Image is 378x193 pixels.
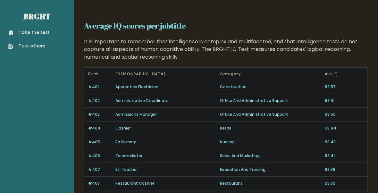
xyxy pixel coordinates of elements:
p: 98.57 [325,84,364,90]
p: Construction [220,84,321,90]
p: 98.51 [325,98,364,104]
p: #403 [88,112,112,117]
b: Category [220,71,241,77]
p: 98.39 [325,180,364,186]
p: Retail [220,125,321,131]
b: [DEMOGRAPHIC_DATA] [115,71,166,77]
a: Rn Nursery [115,139,136,145]
a: Admissions Manager [115,112,157,117]
p: #404 [88,125,112,131]
p: Restaurant [220,180,321,186]
p: #401 [88,84,112,90]
p: #407 [88,167,112,172]
p: Education And Training [220,167,321,172]
a: Brght [23,11,50,21]
p: 98.39 [325,167,364,172]
p: Office And Administrative Support [220,112,321,117]
p: 98.43 [325,139,364,145]
p: #405 [88,139,112,145]
a: Restaurant Cashier [115,180,154,186]
p: 98.44 [325,125,364,131]
p: #402 [88,98,112,104]
a: Cashier [115,125,131,131]
p: 98.50 [325,112,364,117]
p: Office And Administrative Support [220,98,321,104]
p: Avg IQ [325,70,364,78]
a: Administrative Coordinator [115,98,170,103]
a: Telemarketer [115,153,142,158]
p: Sales And Marketing [220,153,321,159]
a: Apprentice Electrician [115,84,158,89]
div: It is important to remember that intelligence is complex and multifaceted, and that intelligence ... [82,38,370,61]
p: #406 [88,153,112,159]
p: #408 [88,180,112,186]
p: Nursing [220,139,321,145]
a: Test others [8,43,50,49]
a: Take the test [8,29,50,36]
a: Esl Teacher [115,167,138,172]
p: Rank [88,70,112,78]
p: 98.41 [325,153,364,159]
h2: Average IQ scores per jobtitle [84,20,368,31]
